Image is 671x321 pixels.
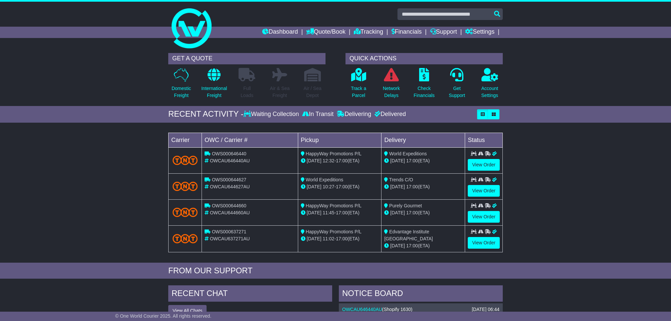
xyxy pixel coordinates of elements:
[168,305,207,317] button: View All Chats
[306,203,362,208] span: HappyWay Promotions P/L
[212,229,247,234] span: OWS000637271
[323,158,335,163] span: 12:32
[383,85,400,99] p: Network Delays
[336,184,347,189] span: 17:00
[115,313,212,319] span: © One World Courier 2025. All rights reserved.
[336,210,347,215] span: 17:00
[168,266,503,276] div: FROM OUR SUPPORT
[173,234,198,243] img: TNT_Domestic.png
[391,27,422,38] a: Financials
[390,243,405,248] span: [DATE]
[406,243,418,248] span: 17:00
[390,184,405,189] span: [DATE]
[298,133,381,147] td: Pickup
[350,68,366,103] a: Track aParcel
[351,85,366,99] p: Track a Parcel
[468,237,500,249] a: View Order
[306,151,362,156] span: HappyWay Promotions P/L
[307,236,322,241] span: [DATE]
[468,159,500,171] a: View Order
[306,177,343,182] span: World Expeditions
[301,235,379,242] div: - (ETA)
[168,53,326,64] div: GET A QUOTE
[481,85,498,99] p: Account Settings
[210,236,250,241] span: OWCAU637271AU
[481,68,499,103] a: AccountSettings
[212,177,247,182] span: OWS000644627
[210,184,250,189] span: OWCAU644627AU
[244,111,301,118] div: Waiting Collection
[171,68,191,103] a: DomesticFreight
[210,210,250,215] span: OWCAU644660AU
[382,68,400,103] a: NetworkDelays
[336,236,347,241] span: 17:00
[354,27,383,38] a: Tracking
[336,158,347,163] span: 17:00
[449,85,465,99] p: Get Support
[335,111,373,118] div: Delivering
[389,177,413,182] span: Trends C/O
[168,109,244,119] div: RECENT ACTIVITY -
[301,111,335,118] div: In Transit
[430,27,457,38] a: Support
[390,158,405,163] span: [DATE]
[384,209,462,216] div: (ETA)
[168,285,332,303] div: RECENT CHAT
[304,85,322,99] p: Air / Sea Depot
[472,307,499,312] div: [DATE] 06:44
[406,158,418,163] span: 17:00
[406,184,418,189] span: 17:00
[414,85,435,99] p: Check Financials
[301,209,379,216] div: - (ETA)
[468,211,500,223] a: View Order
[301,183,379,190] div: - (ETA)
[323,184,335,189] span: 10:27
[381,133,465,147] td: Delivery
[212,203,247,208] span: OWS000644660
[307,210,322,215] span: [DATE]
[345,53,503,64] div: QUICK ACTIONS
[339,285,503,303] div: NOTICE BOARD
[201,68,227,103] a: InternationalFreight
[301,157,379,164] div: - (ETA)
[210,158,250,163] span: OWCAU646440AU
[173,208,198,217] img: TNT_Domestic.png
[202,133,298,147] td: OWC / Carrier #
[307,158,322,163] span: [DATE]
[389,151,427,156] span: World Expeditions
[323,236,335,241] span: 11:02
[384,242,462,249] div: (ETA)
[465,27,494,38] a: Settings
[384,229,433,241] span: Edvantage Institute [GEOGRAPHIC_DATA]
[169,133,202,147] td: Carrier
[212,151,247,156] span: OWS000646440
[468,185,500,197] a: View Order
[306,229,362,234] span: HappyWay Promotions P/L
[262,27,298,38] a: Dashboard
[172,85,191,99] p: Domestic Freight
[465,133,503,147] td: Status
[384,157,462,164] div: (ETA)
[270,85,290,99] p: Air & Sea Freight
[306,27,345,38] a: Quote/Book
[389,203,422,208] span: Purely Gourmet
[342,307,382,312] a: OWCAU646440AU
[413,68,435,103] a: CheckFinancials
[307,184,322,189] span: [DATE]
[323,210,335,215] span: 11:45
[373,111,406,118] div: Delivered
[406,210,418,215] span: 17:00
[390,210,405,215] span: [DATE]
[342,307,499,312] div: ( )
[239,85,255,99] p: Full Loads
[173,156,198,165] img: TNT_Domestic.png
[173,182,198,191] img: TNT_Domestic.png
[384,183,462,190] div: (ETA)
[201,85,227,99] p: International Freight
[448,68,465,103] a: GetSupport
[384,307,411,312] span: Shopify 1630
